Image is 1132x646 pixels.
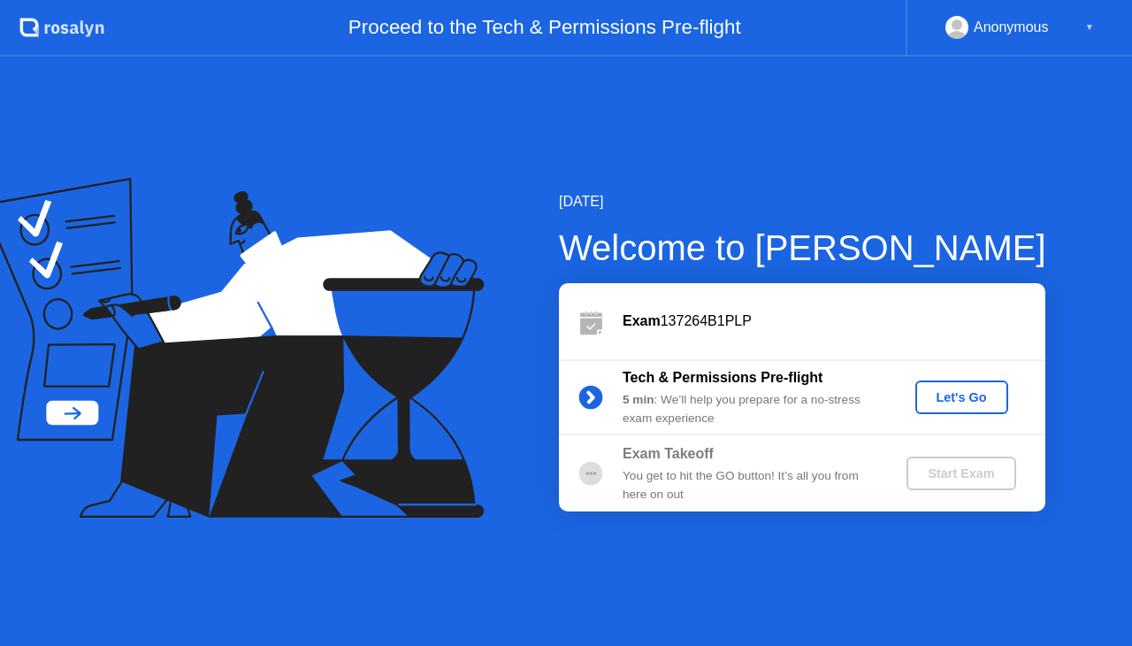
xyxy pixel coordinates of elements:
[559,221,1046,274] div: Welcome to [PERSON_NAME]
[623,393,654,406] b: 5 min
[623,313,661,328] b: Exam
[623,391,877,427] div: : We’ll help you prepare for a no-stress exam experience
[623,446,714,461] b: Exam Takeoff
[623,311,1045,332] div: 137264B1PLP
[914,466,1008,481] div: Start Exam
[623,370,822,385] b: Tech & Permissions Pre-flight
[1085,16,1094,39] div: ▼
[922,390,1001,404] div: Let's Go
[915,381,1008,414] button: Let's Go
[559,191,1046,212] div: [DATE]
[623,467,877,504] div: You get to hit the GO button! It’s all you from here on out
[906,457,1015,490] button: Start Exam
[974,16,1049,39] div: Anonymous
